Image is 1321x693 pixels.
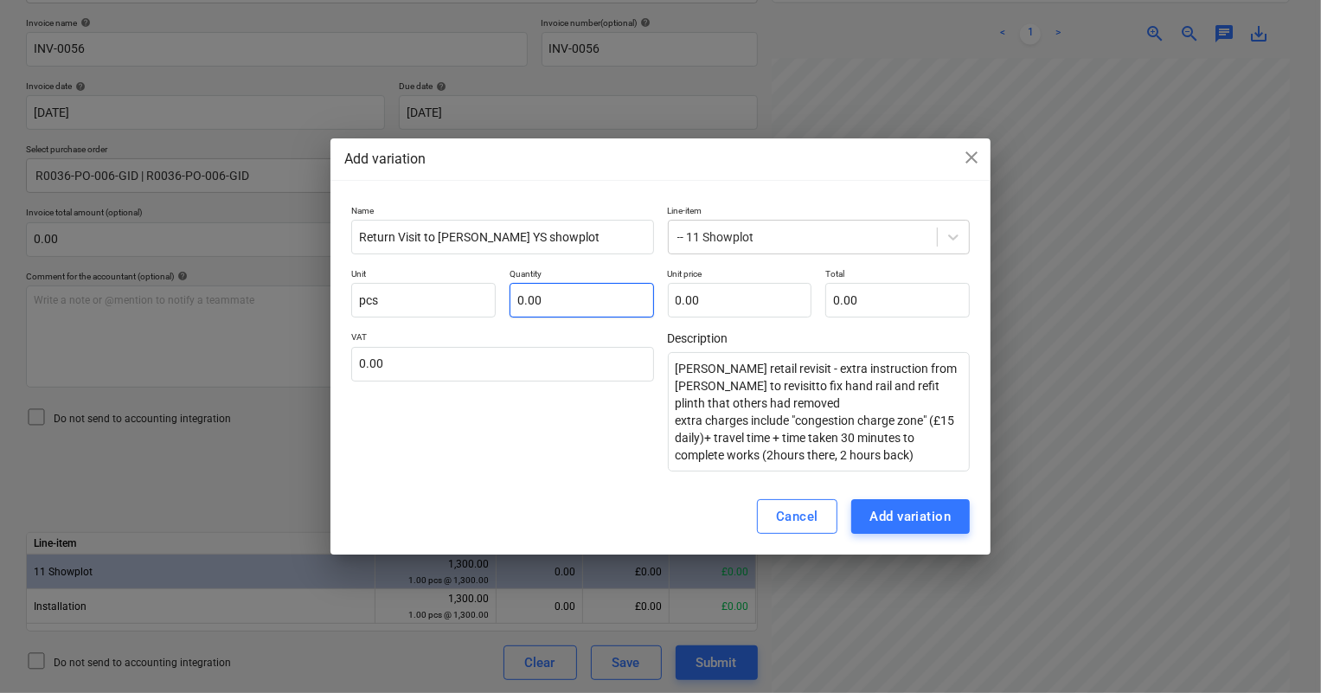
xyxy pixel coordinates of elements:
p: Quantity [510,268,654,283]
p: Unit [351,268,496,283]
button: Cancel [757,499,837,534]
div: Cancel [776,505,818,528]
div: Add variation [344,149,978,170]
p: Total [825,268,970,283]
span: close [961,147,982,168]
iframe: Chat Widget [1234,610,1321,693]
div: Add variation [870,505,952,528]
button: Add variation [851,499,971,534]
div: close [961,147,982,174]
span: Description [668,331,971,345]
p: Line-item [668,205,971,220]
p: Name [351,205,654,220]
p: VAT [351,331,654,346]
p: Unit price [668,268,812,283]
textarea: [PERSON_NAME] retail revisit - extra instruction from [PERSON_NAME] to revisitto fix hand rail an... [668,352,971,472]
